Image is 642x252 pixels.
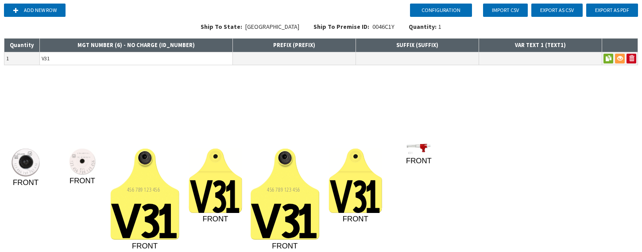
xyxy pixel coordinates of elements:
button: Configuration [410,4,472,17]
tspan: 456 789 123 45 [267,186,298,193]
tspan: 1 [411,151,413,155]
button: Import CSV [483,4,528,17]
button: Export as PDF [586,4,638,17]
span: Ship To Premise ID: [313,23,369,31]
span: Ship To State: [201,23,242,31]
tspan: V3 [251,203,300,245]
tspan: FRONT [132,242,158,250]
tspan: FRONT [406,157,432,165]
th: Quantity [4,39,40,52]
tspan: 1 [83,167,85,171]
tspan: V3 [408,151,411,155]
th: SUFFIX ( SUFFIX ) [356,39,479,52]
tspan: FRONT [70,177,95,185]
th: MGT NUMBER (6) - NO CHARGE ( ID_NUMBER ) [40,39,233,52]
tspan: FRONT [202,215,228,223]
div: 0046C1Y [306,22,402,36]
tspan: UNLAWFU [77,152,89,154]
tspan: 456 789 123 45 [127,186,158,193]
button: Export as CSV [531,4,583,17]
tspan: 1 [159,204,178,245]
tspan: 6 [90,161,95,162]
tspan: 6 [34,163,38,165]
tspan: 1 [367,180,380,220]
tspan: FRONT [272,242,298,250]
div: [GEOGRAPHIC_DATA] [193,22,306,36]
span: Quantity: [409,23,437,31]
button: Add new row [4,4,66,17]
tspan: E [89,156,90,158]
th: VAR TEXT 1 ( TEXT1 ) [479,39,602,52]
th: PREFIX ( PREFIX ) [232,39,356,52]
tspan: FRONT [13,178,39,187]
tspan: 6 [298,186,300,193]
tspan: 6 [158,186,160,193]
tspan: 1 [299,204,317,245]
tspan: TO REMOV [77,156,89,158]
tspan: FRONT [343,215,368,223]
div: 1 [409,22,441,31]
tspan: V3 [111,203,160,245]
